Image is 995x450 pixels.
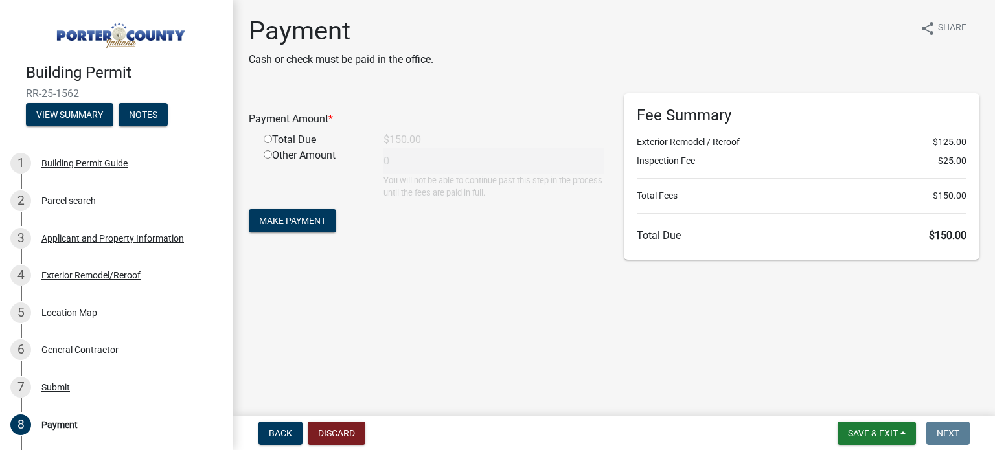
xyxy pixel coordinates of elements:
button: Discard [308,422,365,445]
div: Total Due [254,132,374,148]
span: $150.00 [929,229,966,242]
span: $25.00 [938,154,966,168]
h6: Total Due [637,229,966,242]
span: Share [938,21,966,36]
h1: Payment [249,16,433,47]
div: Applicant and Property Information [41,234,184,243]
div: 8 [10,414,31,435]
li: Inspection Fee [637,154,966,168]
span: Back [269,428,292,438]
div: 1 [10,153,31,174]
h6: Fee Summary [637,106,966,125]
i: share [920,21,935,36]
div: Payment [41,420,78,429]
button: View Summary [26,103,113,126]
wm-modal-confirm: Summary [26,110,113,120]
div: 5 [10,302,31,323]
div: Parcel search [41,196,96,205]
li: Exterior Remodel / Reroof [637,135,966,149]
wm-modal-confirm: Notes [119,110,168,120]
div: Submit [41,383,70,392]
span: $125.00 [933,135,966,149]
div: 4 [10,265,31,286]
div: Building Permit Guide [41,159,128,168]
div: Other Amount [254,148,374,199]
button: Save & Exit [838,422,916,445]
div: 6 [10,339,31,360]
h4: Building Permit [26,63,223,82]
button: Notes [119,103,168,126]
div: Exterior Remodel/Reroof [41,271,141,280]
button: Make Payment [249,209,336,232]
span: Next [937,428,959,438]
div: Payment Amount [239,111,614,127]
div: 2 [10,190,31,211]
p: Cash or check must be paid in the office. [249,52,433,67]
span: $150.00 [933,189,966,203]
div: 3 [10,228,31,249]
div: 7 [10,377,31,398]
span: Save & Exit [848,428,898,438]
span: Make Payment [259,216,326,226]
button: Next [926,422,970,445]
span: RR-25-1562 [26,87,207,100]
button: shareShare [909,16,977,41]
li: Total Fees [637,189,966,203]
button: Back [258,422,303,445]
img: Porter County, Indiana [26,14,212,50]
div: Location Map [41,308,97,317]
div: General Contractor [41,345,119,354]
